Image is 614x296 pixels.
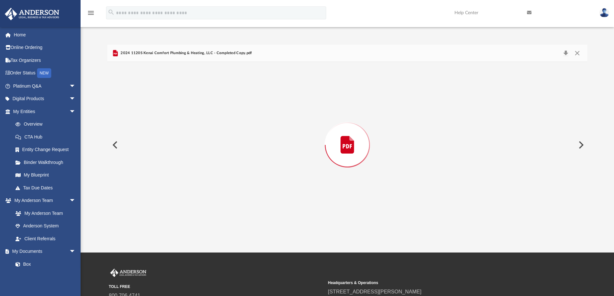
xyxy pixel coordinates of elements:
[107,136,122,154] button: Previous File
[9,258,79,271] a: Box
[69,194,82,207] span: arrow_drop_down
[9,130,85,143] a: CTA Hub
[9,169,82,182] a: My Blueprint
[599,8,609,17] img: User Pic
[9,271,82,283] a: Meeting Minutes
[9,118,85,131] a: Overview
[328,289,422,294] a: [STREET_ADDRESS][PERSON_NAME]
[119,50,252,56] span: 2024 1120S Kenai Comfort Plumbing & Heating, LLC - Completed Copy.pdf
[87,12,95,17] a: menu
[9,232,82,245] a: Client Referrals
[107,45,588,228] div: Preview
[69,80,82,93] span: arrow_drop_down
[87,9,95,17] i: menu
[108,9,115,16] i: search
[3,8,61,20] img: Anderson Advisors Platinum Portal
[69,245,82,258] span: arrow_drop_down
[5,41,85,54] a: Online Ordering
[560,49,571,58] button: Download
[5,92,85,105] a: Digital Productsarrow_drop_down
[109,269,148,277] img: Anderson Advisors Platinum Portal
[5,105,85,118] a: My Entitiesarrow_drop_down
[5,67,85,80] a: Order StatusNEW
[5,54,85,67] a: Tax Organizers
[37,68,51,78] div: NEW
[5,245,82,258] a: My Documentsarrow_drop_down
[5,28,85,41] a: Home
[9,207,79,220] a: My Anderson Team
[571,49,583,58] button: Close
[5,80,85,92] a: Platinum Q&Aarrow_drop_down
[9,156,85,169] a: Binder Walkthrough
[9,143,85,156] a: Entity Change Request
[9,181,85,194] a: Tax Due Dates
[573,136,588,154] button: Next File
[69,105,82,118] span: arrow_drop_down
[69,92,82,106] span: arrow_drop_down
[328,280,543,286] small: Headquarters & Operations
[109,284,324,290] small: TOLL FREE
[5,194,82,207] a: My Anderson Teamarrow_drop_down
[9,220,82,233] a: Anderson System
